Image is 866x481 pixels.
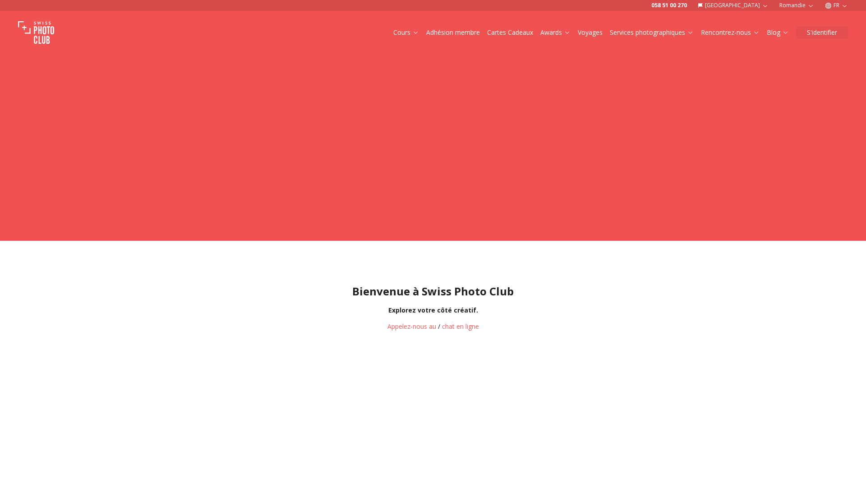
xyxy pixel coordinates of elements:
[767,28,789,37] a: Blog
[7,284,859,299] h1: Bienvenue à Swiss Photo Club
[610,28,694,37] a: Services photographiques
[574,26,606,39] button: Voyages
[606,26,697,39] button: Services photographiques
[423,26,484,39] button: Adhésion membre
[540,28,571,37] a: Awards
[578,28,603,37] a: Voyages
[390,26,423,39] button: Cours
[442,322,479,331] button: chat en ligne
[18,14,54,51] img: Swiss photo club
[7,306,859,315] div: Explorez votre côté créatif.
[426,28,480,37] a: Adhésion membre
[393,28,419,37] a: Cours
[701,28,760,37] a: Rencontrez-nous
[387,322,436,331] a: Appelez-nous au
[651,2,687,9] a: 058 51 00 270
[484,26,537,39] button: Cartes Cadeaux
[387,322,479,331] div: /
[487,28,533,37] a: Cartes Cadeaux
[796,26,848,39] button: S'identifier
[537,26,574,39] button: Awards
[763,26,792,39] button: Blog
[697,26,763,39] button: Rencontrez-nous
